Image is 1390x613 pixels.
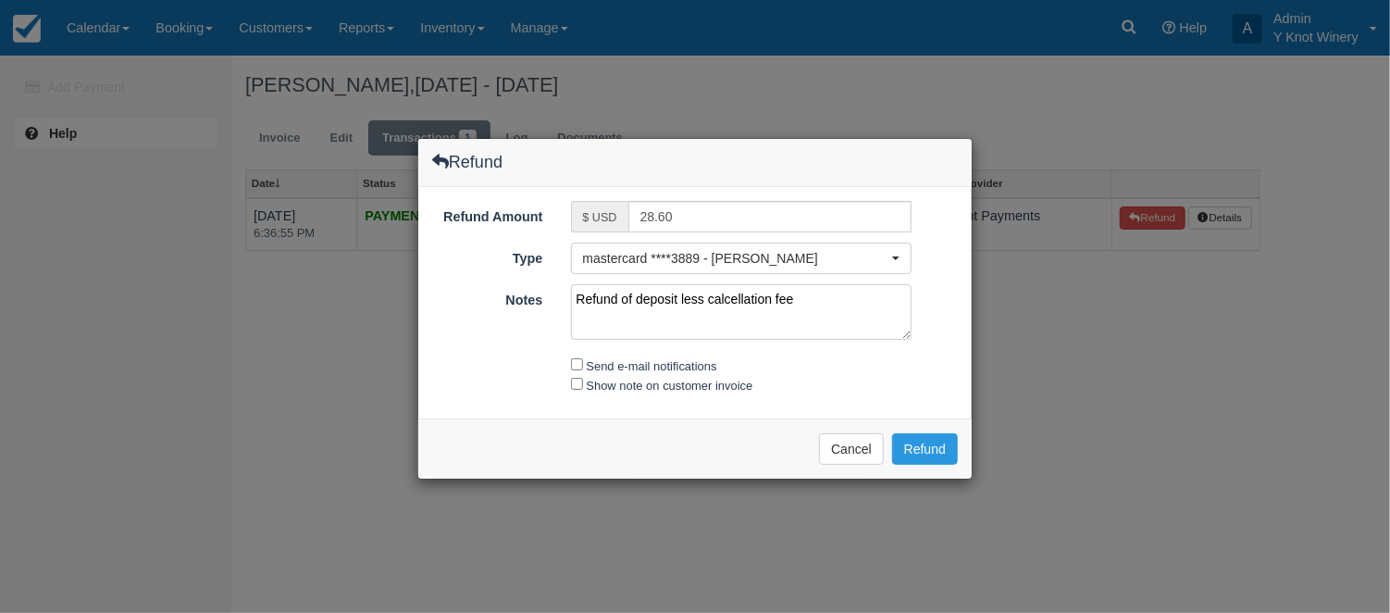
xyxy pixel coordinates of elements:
[583,211,617,224] small: $ USD
[432,153,503,171] h4: Refund
[819,433,884,465] button: Cancel
[571,243,912,274] button: mastercard ****3889 - [PERSON_NAME]
[418,201,557,227] label: Refund Amount
[418,243,557,269] label: Type
[587,359,717,373] label: Send e-mail notifications
[587,379,753,393] label: Show note on customer invoice
[418,284,557,310] label: Notes
[892,433,958,465] button: Refund
[628,201,912,232] input: Valid number required.
[583,249,888,268] span: mastercard ****3889 - [PERSON_NAME]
